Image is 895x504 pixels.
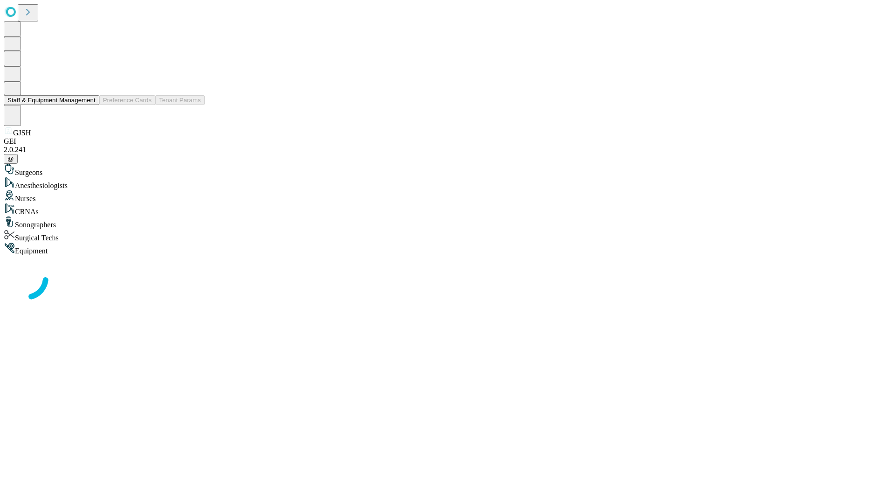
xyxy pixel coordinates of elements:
[4,137,891,146] div: GEI
[4,229,891,242] div: Surgical Techs
[4,216,891,229] div: Sonographers
[7,155,14,162] span: @
[4,190,891,203] div: Nurses
[4,146,891,154] div: 2.0.241
[4,242,891,255] div: Equipment
[13,129,31,137] span: GJSH
[4,203,891,216] div: CRNAs
[4,164,891,177] div: Surgeons
[155,95,205,105] button: Tenant Params
[4,177,891,190] div: Anesthesiologists
[99,95,155,105] button: Preference Cards
[4,154,18,164] button: @
[4,95,99,105] button: Staff & Equipment Management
